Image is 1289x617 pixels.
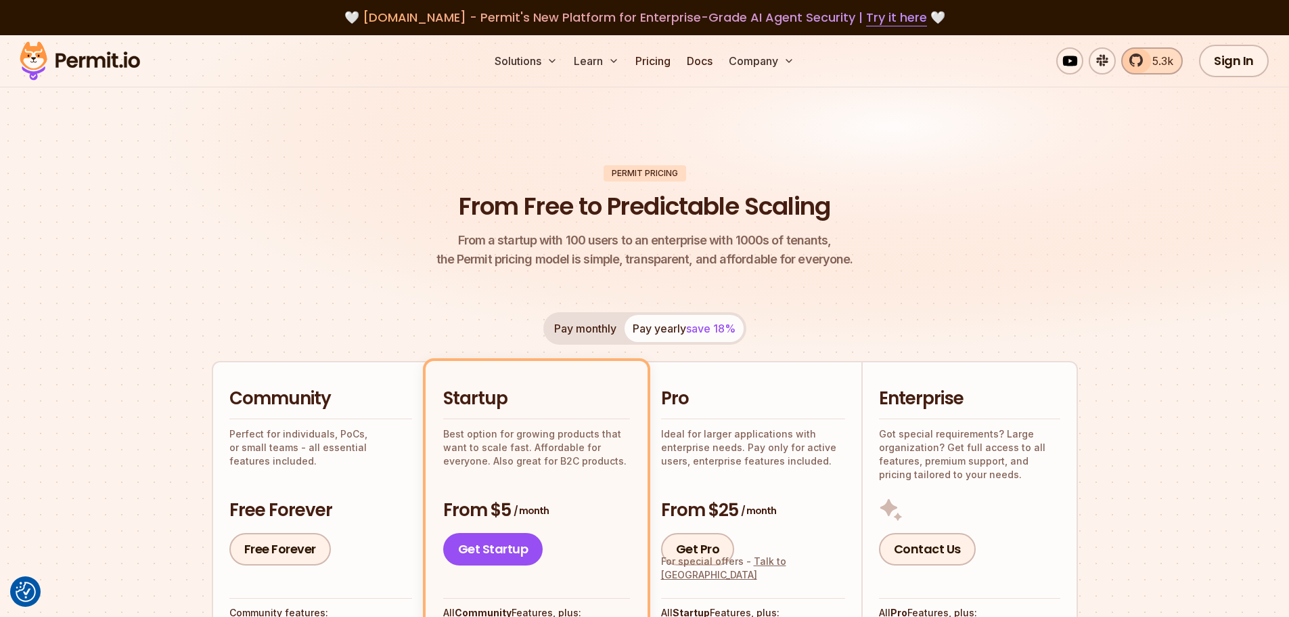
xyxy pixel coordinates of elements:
a: Get Startup [443,533,543,566]
p: Got special requirements? Large organization? Get full access to all features, premium support, a... [879,427,1060,482]
h3: Free Forever [229,498,412,523]
span: From a startup with 100 users to an enterprise with 1000s of tenants, [436,231,853,250]
h1: From Free to Predictable Scaling [459,190,830,224]
p: Best option for growing products that want to scale fast. Affordable for everyone. Also great for... [443,427,630,468]
a: 5.3k [1121,47,1183,75]
h3: From $5 [443,498,630,523]
a: Get Pro [661,533,735,566]
div: 🤍 🤍 [32,8,1257,27]
a: Contact Us [879,533,976,566]
h2: Pro [661,387,845,411]
a: Docs [681,47,718,75]
div: For special offers - [661,555,845,582]
a: Free Forever [229,533,331,566]
a: Sign In [1199,45,1269,77]
p: Perfect for individuals, PoCs, or small teams - all essential features included. [229,427,412,468]
button: Company [723,47,800,75]
span: [DOMAIN_NAME] - Permit's New Platform for Enterprise-Grade AI Agent Security | [363,9,927,26]
p: the Permit pricing model is simple, transparent, and affordable for everyone. [436,231,853,269]
span: / month [741,504,776,517]
span: 5.3k [1144,53,1173,69]
h3: From $25 [661,498,845,523]
button: Learn [568,47,625,75]
button: Solutions [489,47,563,75]
img: Revisit consent button [16,582,36,602]
span: / month [514,504,549,517]
h2: Startup [443,387,630,411]
button: Pay monthly [546,315,625,342]
p: Ideal for larger applications with enterprise needs. Pay only for active users, enterprise featur... [661,427,845,468]
a: Try it here [866,9,927,26]
button: Consent Preferences [16,582,36,602]
h2: Community [229,387,412,411]
a: Pricing [630,47,676,75]
h2: Enterprise [879,387,1060,411]
div: Permit Pricing [604,165,686,182]
img: Permit logo [14,38,146,84]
